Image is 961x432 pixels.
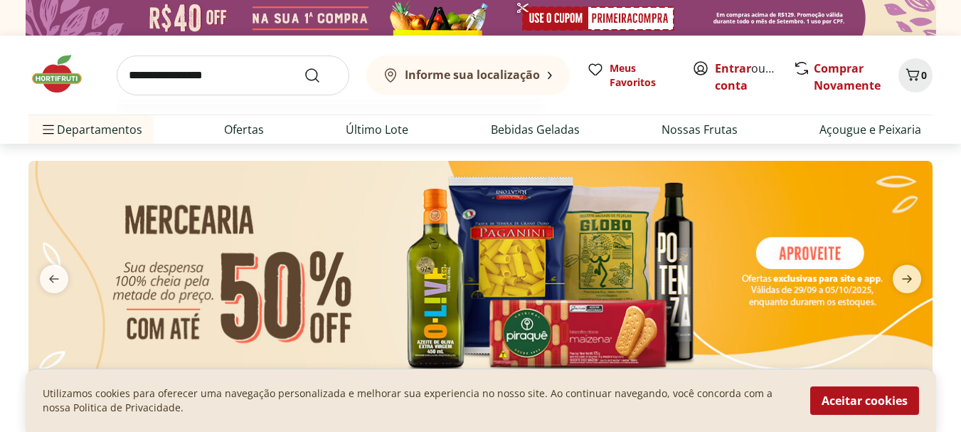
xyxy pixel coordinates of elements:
[491,121,580,138] a: Bebidas Geladas
[819,121,921,138] a: Açougue e Peixaria
[587,61,675,90] a: Meus Favoritos
[43,386,793,415] p: Utilizamos cookies para oferecer uma navegação personalizada e melhorar sua experiencia no nosso ...
[898,58,933,93] button: Carrinho
[814,60,881,93] a: Comprar Novamente
[881,265,933,293] button: next
[662,121,738,138] a: Nossas Frutas
[715,60,751,76] a: Entrar
[28,53,100,95] img: Hortifruti
[610,61,675,90] span: Meus Favoritos
[810,386,919,415] button: Aceitar cookies
[304,67,338,84] button: Submit Search
[117,56,349,95] input: search
[28,161,933,380] img: mercearia
[28,265,80,293] button: previous
[224,121,264,138] a: Ofertas
[40,112,142,147] span: Departamentos
[40,112,57,147] button: Menu
[715,60,793,93] a: Criar conta
[405,67,540,83] b: Informe sua localização
[715,60,778,94] span: ou
[366,56,570,95] button: Informe sua localização
[921,68,927,82] span: 0
[346,121,408,138] a: Último Lote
